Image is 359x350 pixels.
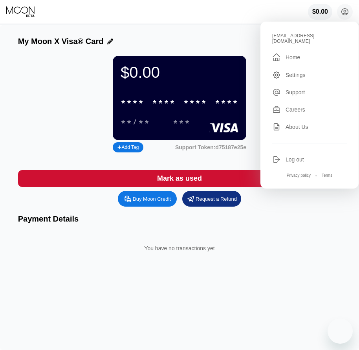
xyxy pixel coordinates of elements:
[322,173,332,178] div: Terms
[272,71,347,79] div: Settings
[272,155,347,164] div: Log out
[286,106,305,113] div: Careers
[312,8,328,15] div: $0.00
[24,237,335,259] div: You have no transactions yet
[157,174,202,183] div: Mark as used
[272,33,347,44] div: [EMAIL_ADDRESS][DOMAIN_NAME]
[117,145,139,150] div: Add Tag
[286,124,308,130] div: About Us
[272,105,347,114] div: Careers
[272,53,281,62] div: 
[287,173,311,178] div: Privacy policy
[18,170,341,187] div: Mark as used
[286,156,304,163] div: Log out
[286,89,305,95] div: Support
[133,196,171,202] div: Buy Moon Credit
[18,37,104,46] div: My Moon X Visa® Card
[113,142,143,152] div: Add Tag
[272,53,347,62] div: Home
[308,4,332,20] div: $0.00
[328,319,353,344] iframe: Button to launch messaging window
[286,72,306,78] div: Settings
[182,191,241,207] div: Request a Refund
[175,144,246,150] div: Support Token:d75187e25e
[272,88,347,97] div: Support
[18,214,341,224] div: Payment Details
[118,191,177,207] div: Buy Moon Credit
[175,144,246,150] div: Support Token: d75187e25e
[121,64,238,81] div: $0.00
[272,123,347,131] div: About Us
[196,196,237,202] div: Request a Refund
[286,54,300,60] div: Home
